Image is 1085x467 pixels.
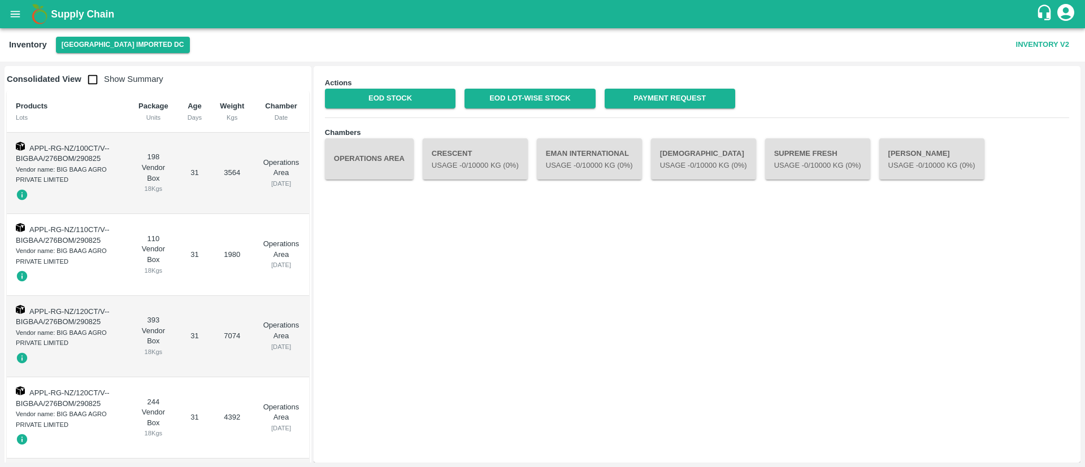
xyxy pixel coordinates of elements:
[179,133,211,214] td: 31
[651,138,756,179] button: [DEMOGRAPHIC_DATA]Usage -0/10000 Kg (0%)
[16,409,119,430] div: Vendor name: BIG BAAG AGRO PRIVATE LIMITED
[16,389,110,408] span: APPL-RG-NZ/120CT/V--BIGBAA/276BOM/290825
[265,102,297,110] b: Chamber
[16,142,25,151] img: box
[262,320,300,341] p: Operations Area
[224,413,240,421] span: 4392
[7,75,81,84] b: Consolidated View
[28,3,51,25] img: logo
[262,402,300,423] p: Operations Area
[262,178,300,189] div: [DATE]
[16,144,110,163] span: APPL-RG-NZ/100CT/V--BIGBAA/276BOM/290825
[179,214,211,295] td: 31
[888,160,975,171] p: Usage - 0 /10000 Kg (0%)
[16,225,110,245] span: APPL-RG-NZ/110CT/V--BIGBAA/276BOM/290825
[465,89,595,108] a: EOD Lot-wise Stock
[188,112,202,123] div: Days
[325,89,455,108] a: EOD Stock
[262,342,300,352] div: [DATE]
[2,1,28,27] button: open drawer
[1036,4,1056,24] div: customer-support
[1056,2,1076,26] div: account of current user
[51,8,114,20] b: Supply Chain
[179,296,211,377] td: 31
[137,265,170,276] div: 18 Kgs
[325,128,361,137] b: Chambers
[137,397,170,439] div: 244 Vendor Box
[179,377,211,459] td: 31
[262,423,300,433] div: [DATE]
[9,40,47,49] b: Inventory
[262,158,300,178] p: Operations Area
[879,138,984,179] button: [PERSON_NAME]Usage -0/10000 Kg (0%)
[262,260,300,270] div: [DATE]
[537,138,642,179] button: Eman internationalUsage -0/10000 Kg (0%)
[138,102,168,110] b: Package
[262,112,300,123] div: Date
[325,78,352,87] b: Actions
[137,428,170,438] div: 18 Kgs
[1012,35,1074,55] button: Inventory V2
[220,102,244,110] b: Weight
[660,160,747,171] p: Usage - 0 /10000 Kg (0%)
[188,102,202,110] b: Age
[137,315,170,357] div: 393 Vendor Box
[16,305,25,314] img: box
[137,152,170,194] div: 198 Vendor Box
[432,160,519,171] p: Usage - 0 /10000 Kg (0%)
[765,138,870,179] button: Supreme FreshUsage -0/10000 Kg (0%)
[137,234,170,276] div: 110 Vendor Box
[605,89,735,108] a: Payment Request
[423,138,528,179] button: CrescentUsage -0/10000 Kg (0%)
[16,223,25,232] img: box
[262,239,300,260] p: Operations Area
[16,102,47,110] b: Products
[224,168,240,177] span: 3564
[81,75,163,84] span: Show Summary
[16,112,119,123] div: Lots
[56,37,190,53] button: Select DC
[137,184,170,194] div: 18 Kgs
[220,112,244,123] div: Kgs
[16,386,25,395] img: box
[16,246,119,267] div: Vendor name: BIG BAAG AGRO PRIVATE LIMITED
[16,164,119,185] div: Vendor name: BIG BAAG AGRO PRIVATE LIMITED
[774,160,861,171] p: Usage - 0 /10000 Kg (0%)
[224,331,240,340] span: 7074
[16,307,110,326] span: APPL-RG-NZ/120CT/V--BIGBAA/276BOM/290825
[137,347,170,357] div: 18 Kgs
[224,250,240,259] span: 1980
[137,112,170,123] div: Units
[546,160,633,171] p: Usage - 0 /10000 Kg (0%)
[16,328,119,348] div: Vendor name: BIG BAAG AGRO PRIVATE LIMITED
[51,6,1036,22] a: Supply Chain
[325,138,414,179] button: Operations Area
